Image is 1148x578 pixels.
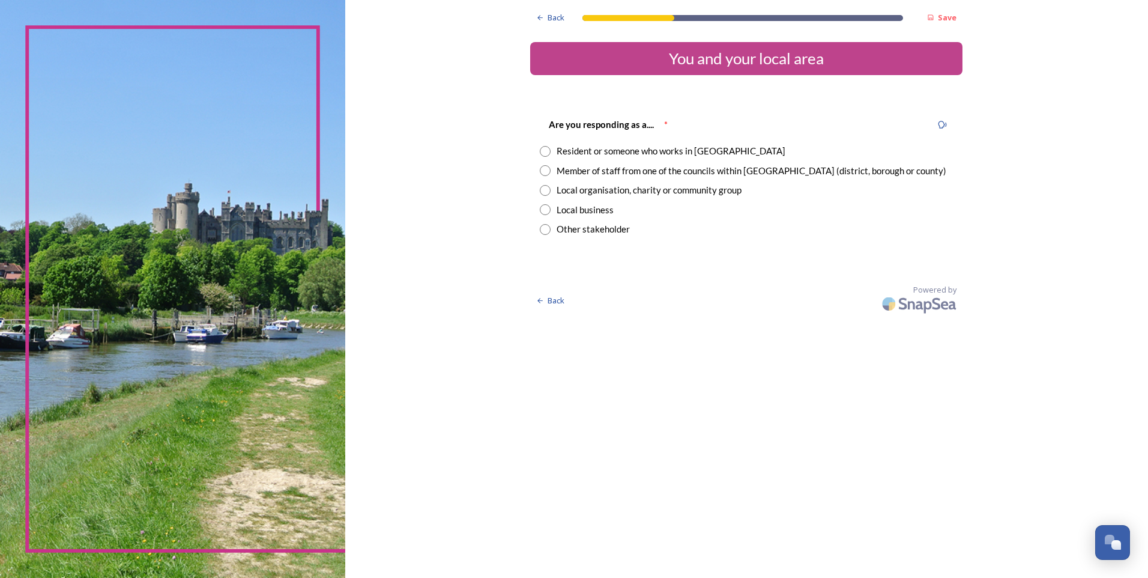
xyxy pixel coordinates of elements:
[938,12,956,23] strong: Save
[557,183,742,197] div: Local organisation, charity or community group
[1095,525,1130,560] button: Open Chat
[878,290,962,318] img: SnapSea Logo
[557,144,785,158] div: Resident or someone who works in [GEOGRAPHIC_DATA]
[535,47,958,70] div: You and your local area
[549,119,654,130] strong: Are you responding as a....
[557,222,630,236] div: Other stakeholder
[548,12,564,23] span: Back
[913,284,956,296] span: Powered by
[557,203,614,217] div: Local business
[548,295,564,306] span: Back
[557,164,946,178] div: Member of staff from one of the councils within [GEOGRAPHIC_DATA] (district, borough or county)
